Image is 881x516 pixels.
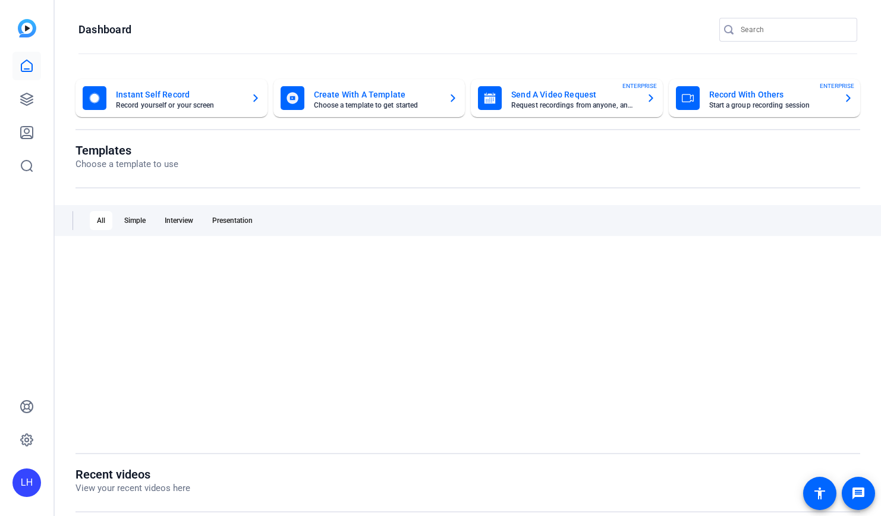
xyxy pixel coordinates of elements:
mat-card-title: Record With Others [709,87,835,102]
mat-card-subtitle: Choose a template to get started [314,102,439,109]
button: Instant Self RecordRecord yourself or your screen [75,79,268,117]
p: View your recent videos here [75,482,190,495]
button: Record With OthersStart a group recording sessionENTERPRISE [669,79,861,117]
mat-icon: message [851,486,866,501]
mat-card-title: Send A Video Request [511,87,637,102]
mat-card-subtitle: Record yourself or your screen [116,102,241,109]
h1: Templates [75,143,178,158]
h1: Recent videos [75,467,190,482]
button: Send A Video RequestRequest recordings from anyone, anywhereENTERPRISE [471,79,663,117]
button: Create With A TemplateChoose a template to get started [273,79,465,117]
p: Choose a template to use [75,158,178,171]
div: Presentation [205,211,260,230]
input: Search [741,23,848,37]
mat-card-title: Create With A Template [314,87,439,102]
mat-card-title: Instant Self Record [116,87,241,102]
mat-icon: accessibility [813,486,827,501]
mat-card-subtitle: Start a group recording session [709,102,835,109]
div: All [90,211,112,230]
span: ENTERPRISE [622,81,657,90]
mat-card-subtitle: Request recordings from anyone, anywhere [511,102,637,109]
div: Simple [117,211,153,230]
div: LH [12,468,41,497]
img: blue-gradient.svg [18,19,36,37]
h1: Dashboard [78,23,131,37]
span: ENTERPRISE [820,81,854,90]
div: Interview [158,211,200,230]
